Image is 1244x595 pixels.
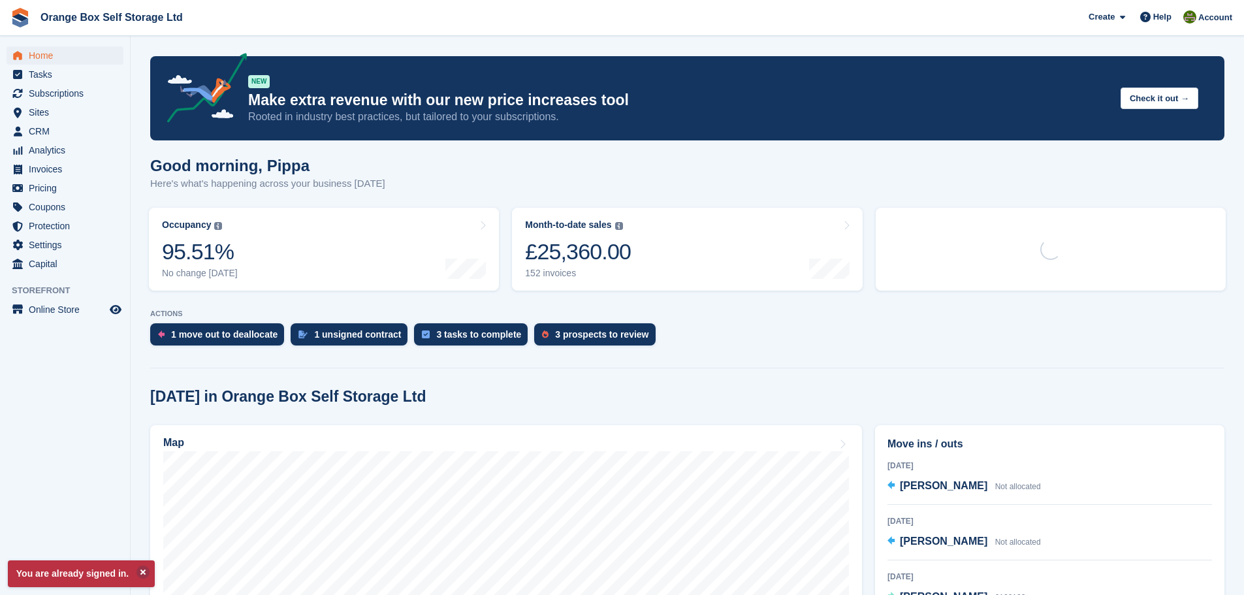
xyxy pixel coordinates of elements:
[414,323,534,352] a: 3 tasks to complete
[35,7,188,28] a: Orange Box Self Storage Ltd
[8,560,155,587] p: You are already signed in.
[108,302,123,317] a: Preview store
[150,323,291,352] a: 1 move out to deallocate
[29,255,107,273] span: Capital
[248,110,1110,124] p: Rooted in industry best practices, but tailored to your subscriptions.
[298,330,308,338] img: contract_signature_icon-13c848040528278c33f63329250d36e43548de30e8caae1d1a13099fd9432cc5.svg
[29,300,107,319] span: Online Store
[422,330,430,338] img: task-75834270c22a3079a89374b754ae025e5fb1db73e45f91037f5363f120a921f8.svg
[900,536,987,547] span: [PERSON_NAME]
[7,141,123,159] a: menu
[7,84,123,103] a: menu
[150,157,385,174] h1: Good morning, Pippa
[171,329,278,340] div: 1 move out to deallocate
[29,84,107,103] span: Subscriptions
[995,482,1041,491] span: Not allocated
[29,217,107,235] span: Protection
[150,310,1224,318] p: ACTIONS
[158,330,165,338] img: move_outs_to_deallocate_icon-f764333ba52eb49d3ac5e1228854f67142a1ed5810a6f6cc68b1a99e826820c5.svg
[29,160,107,178] span: Invoices
[555,329,648,340] div: 3 prospects to review
[887,534,1041,551] a: [PERSON_NAME] Not allocated
[162,268,238,279] div: No change [DATE]
[534,323,662,352] a: 3 prospects to review
[29,141,107,159] span: Analytics
[7,236,123,254] a: menu
[29,46,107,65] span: Home
[162,219,211,231] div: Occupancy
[542,330,549,338] img: prospect-51fa495bee0391a8d652442698ab0144808aea92771e9ea1ae160a38d050c398.svg
[525,268,631,279] div: 152 invoices
[156,53,247,127] img: price-adjustments-announcement-icon-8257ccfd72463d97f412b2fc003d46551f7dbcb40ab6d574587a9cd5c0d94...
[525,219,611,231] div: Month-to-date sales
[7,217,123,235] a: menu
[7,46,123,65] a: menu
[29,179,107,197] span: Pricing
[7,160,123,178] a: menu
[29,103,107,121] span: Sites
[1089,10,1115,24] span: Create
[7,65,123,84] a: menu
[525,238,631,265] div: £25,360.00
[887,460,1212,472] div: [DATE]
[7,179,123,197] a: menu
[10,8,30,27] img: stora-icon-8386f47178a22dfd0bd8f6a31ec36ba5ce8667c1dd55bd0f319d3a0aa187defe.svg
[314,329,401,340] div: 1 unsigned contract
[163,437,184,449] h2: Map
[887,571,1212,583] div: [DATE]
[512,208,862,291] a: Month-to-date sales £25,360.00 152 invoices
[900,480,987,491] span: [PERSON_NAME]
[1153,10,1172,24] span: Help
[29,198,107,216] span: Coupons
[887,478,1041,495] a: [PERSON_NAME] Not allocated
[162,238,238,265] div: 95.51%
[7,122,123,140] a: menu
[12,284,130,297] span: Storefront
[995,538,1041,547] span: Not allocated
[1198,11,1232,24] span: Account
[887,515,1212,527] div: [DATE]
[436,329,521,340] div: 3 tasks to complete
[7,300,123,319] a: menu
[214,222,222,230] img: icon-info-grey-7440780725fd019a000dd9b08b2336e03edf1995a4989e88bcd33f0948082b44.svg
[29,236,107,254] span: Settings
[7,255,123,273] a: menu
[150,388,426,406] h2: [DATE] in Orange Box Self Storage Ltd
[150,176,385,191] p: Here's what's happening across your business [DATE]
[615,222,623,230] img: icon-info-grey-7440780725fd019a000dd9b08b2336e03edf1995a4989e88bcd33f0948082b44.svg
[1121,88,1198,109] button: Check it out →
[1183,10,1196,24] img: Pippa White
[291,323,414,352] a: 1 unsigned contract
[29,65,107,84] span: Tasks
[248,75,270,88] div: NEW
[887,436,1212,452] h2: Move ins / outs
[149,208,499,291] a: Occupancy 95.51% No change [DATE]
[7,103,123,121] a: menu
[29,122,107,140] span: CRM
[248,91,1110,110] p: Make extra revenue with our new price increases tool
[7,198,123,216] a: menu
